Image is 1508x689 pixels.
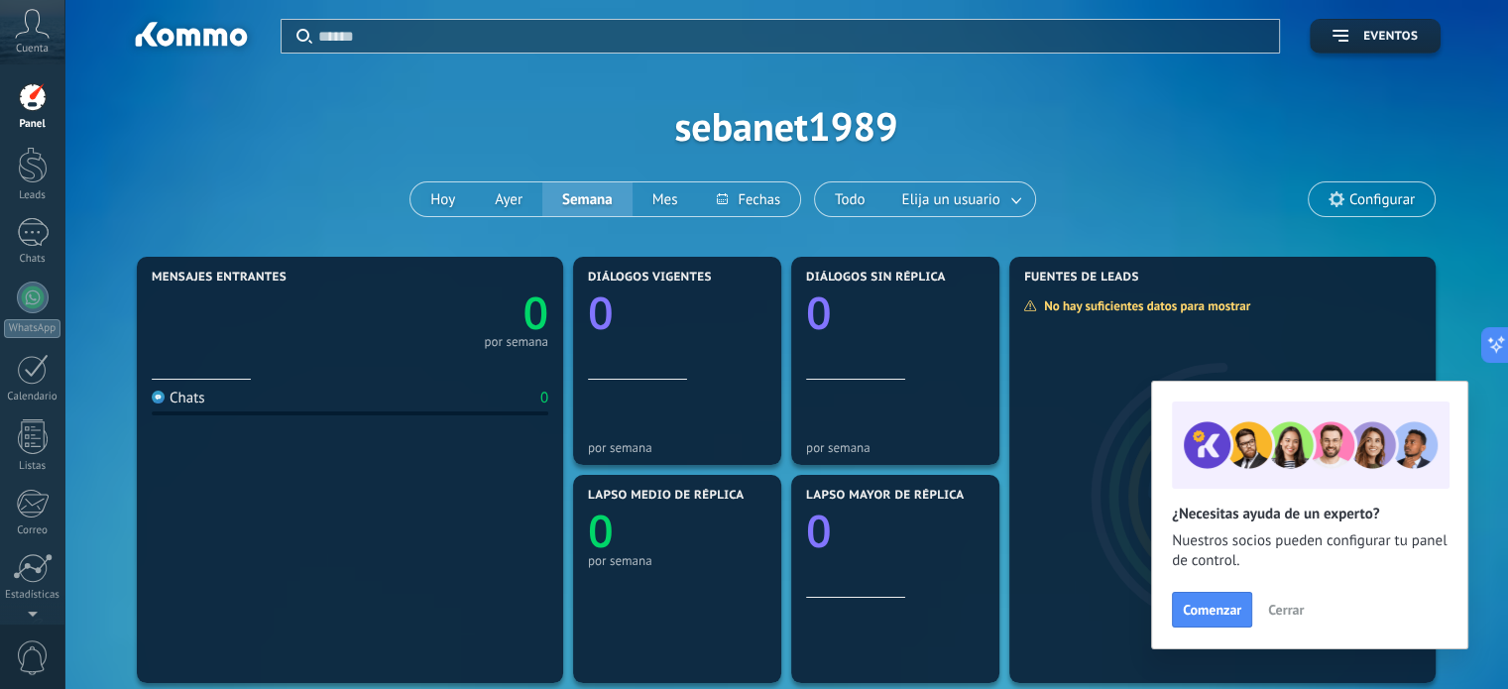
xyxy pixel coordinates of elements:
[633,182,698,216] button: Mes
[898,186,1004,213] span: Elija un usuario
[152,389,205,407] div: Chats
[806,283,832,343] text: 0
[1268,603,1304,617] span: Cerrar
[815,182,885,216] button: Todo
[16,43,49,56] span: Cuenta
[1259,595,1313,625] button: Cerrar
[1024,271,1139,285] span: Fuentes de leads
[410,182,475,216] button: Hoy
[4,319,60,338] div: WhatsApp
[1172,531,1448,571] span: Nuestros socios pueden configurar tu panel de control.
[1349,191,1415,208] span: Configurar
[1023,297,1264,314] div: No hay suficientes datos para mostrar
[806,440,985,455] div: por semana
[1172,592,1252,628] button: Comenzar
[4,524,61,537] div: Correo
[1183,603,1241,617] span: Comenzar
[4,189,61,202] div: Leads
[806,271,946,285] span: Diálogos sin réplica
[152,271,287,285] span: Mensajes entrantes
[484,337,548,347] div: por semana
[885,182,1035,216] button: Elija un usuario
[1310,19,1441,54] button: Eventos
[4,253,61,266] div: Chats
[475,182,542,216] button: Ayer
[1172,505,1448,523] h2: ¿Necesitas ayuda de un experto?
[806,501,832,561] text: 0
[4,460,61,473] div: Listas
[4,589,61,602] div: Estadísticas
[697,182,799,216] button: Fechas
[588,283,614,343] text: 0
[588,440,766,455] div: por semana
[588,501,614,561] text: 0
[588,271,712,285] span: Diálogos vigentes
[540,389,548,407] div: 0
[522,283,548,343] text: 0
[350,283,548,343] a: 0
[4,118,61,131] div: Panel
[806,489,964,503] span: Lapso mayor de réplica
[588,489,745,503] span: Lapso medio de réplica
[542,182,633,216] button: Semana
[588,553,766,568] div: por semana
[4,391,61,403] div: Calendario
[1363,30,1418,44] span: Eventos
[152,391,165,403] img: Chats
